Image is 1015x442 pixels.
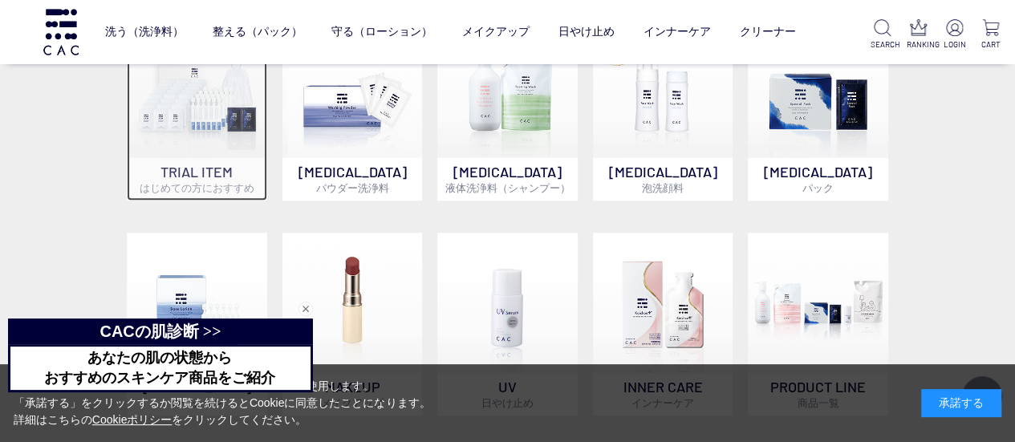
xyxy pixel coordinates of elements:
img: 泡洗顔料 [593,17,733,157]
span: パック [802,181,834,194]
a: トライアルセット TRIAL ITEMはじめての方におすすめ [127,17,267,201]
div: 当サイトでは、お客様へのサービス向上のためにCookieを使用します。 「承諾する」をクリックするか閲覧を続けるとCookieに同意したことになります。 詳細はこちらの をクリックしてください。 [14,378,431,428]
a: LOGIN [943,19,966,51]
p: SEARCH [871,39,894,51]
a: PRODUCT LINE商品一覧 [748,233,888,416]
a: 洗う（洗浄料） [105,12,184,52]
a: メイクアップ [461,12,529,52]
a: [MEDICAL_DATA]液体洗浄料（シャンプー） [437,17,578,201]
a: 守る（ローション） [331,12,432,52]
span: 液体洗浄料（シャンプー） [445,181,570,194]
p: RANKING [907,39,930,51]
img: logo [41,9,81,55]
p: [MEDICAL_DATA] [282,157,423,201]
a: インナーケア [643,12,710,52]
a: SEARCH [871,19,894,51]
p: [MEDICAL_DATA] [748,157,888,201]
p: TRIAL ITEM [127,157,267,201]
a: [MEDICAL_DATA]パック [748,17,888,201]
a: 整える（パック） [213,12,302,52]
a: [MEDICAL_DATA]ローション [127,233,267,416]
a: クリーナー [739,12,795,52]
span: パウダー洗浄料 [315,181,388,194]
a: CART [979,19,1002,51]
a: 日やけ止め [558,12,614,52]
a: Cookieポリシー [92,413,173,426]
a: RANKING [907,19,930,51]
img: インナーケア [593,233,733,373]
a: [MEDICAL_DATA]パウダー洗浄料 [282,17,423,201]
p: LOGIN [943,39,966,51]
p: CART [979,39,1002,51]
p: [MEDICAL_DATA] [437,157,578,201]
span: はじめての方におすすめ [140,181,254,194]
a: インナーケア INNER CAREインナーケア [593,233,733,416]
div: 承諾する [921,389,1001,417]
a: 泡洗顔料 [MEDICAL_DATA]泡洗顔料 [593,17,733,201]
span: 泡洗顔料 [642,181,684,194]
p: [MEDICAL_DATA] [593,157,733,201]
img: トライアルセット [127,17,267,157]
a: MAKEUPメイクアップ [282,233,423,416]
a: UV日やけ止め [437,233,578,416]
